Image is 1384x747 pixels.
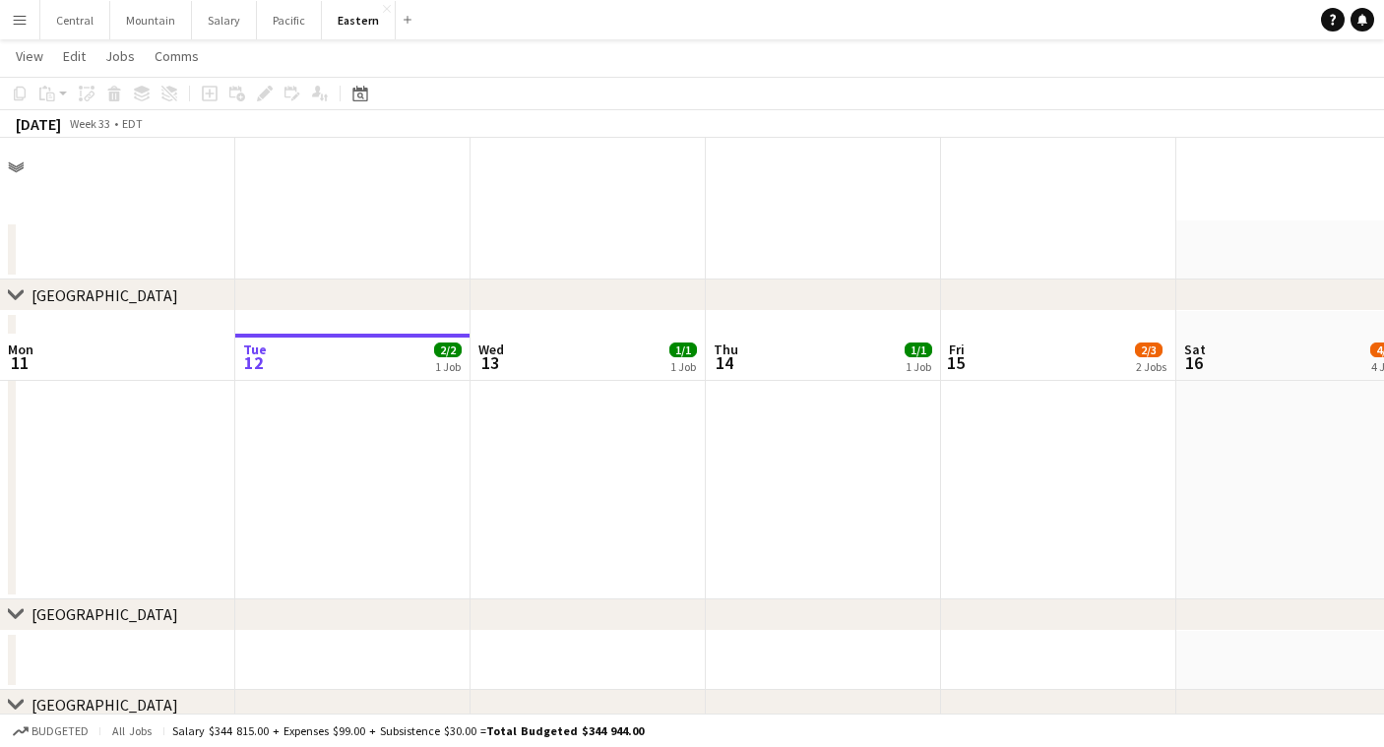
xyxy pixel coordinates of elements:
span: 11 [5,351,33,374]
div: 1 Job [435,359,461,374]
span: 12 [240,351,267,374]
span: Total Budgeted $344 944.00 [486,723,644,738]
div: [GEOGRAPHIC_DATA] [31,285,178,305]
div: Salary $344 815.00 + Expenses $99.00 + Subsistence $30.00 = [172,723,644,738]
span: 2/2 [434,342,462,357]
span: Edit [63,47,86,65]
span: 1/1 [905,342,932,357]
span: 15 [946,351,965,374]
span: Budgeted [31,724,89,738]
div: [GEOGRAPHIC_DATA] [31,604,178,624]
div: EDT [122,116,143,131]
span: View [16,47,43,65]
span: Thu [714,341,738,358]
span: Wed [478,341,504,358]
span: Tue [243,341,267,358]
button: Pacific [257,1,322,39]
span: 2/3 [1135,342,1163,357]
button: Mountain [110,1,192,39]
div: 1 Job [670,359,696,374]
button: Salary [192,1,257,39]
span: 16 [1181,351,1206,374]
a: Comms [147,43,207,69]
span: Fri [949,341,965,358]
span: All jobs [108,723,156,738]
span: 13 [475,351,504,374]
div: 1 Job [906,359,931,374]
span: Week 33 [65,116,114,131]
a: View [8,43,51,69]
span: Sat [1184,341,1206,358]
button: Central [40,1,110,39]
span: Jobs [105,47,135,65]
a: Jobs [97,43,143,69]
span: Comms [155,47,199,65]
a: Edit [55,43,94,69]
div: 2 Jobs [1136,359,1166,374]
span: Mon [8,341,33,358]
button: Budgeted [10,720,92,742]
button: Eastern [322,1,396,39]
div: [GEOGRAPHIC_DATA] [31,695,178,715]
span: 14 [711,351,738,374]
span: 1/1 [669,342,697,357]
div: [DATE] [16,114,61,134]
